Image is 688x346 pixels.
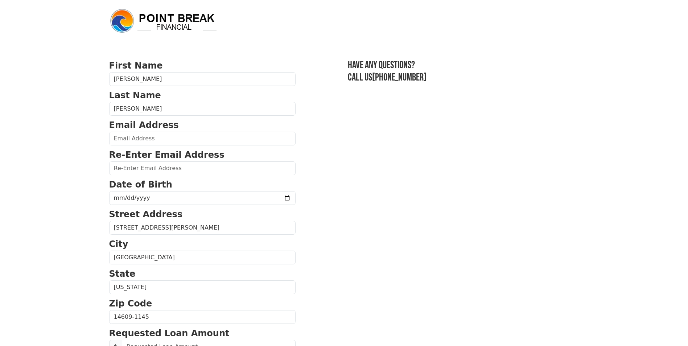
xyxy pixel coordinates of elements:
input: Street Address [109,221,296,235]
input: Re-Enter Email Address [109,161,296,175]
h3: Have any questions? [348,59,579,71]
input: Zip Code [109,310,296,324]
input: Email Address [109,132,296,145]
strong: Date of Birth [109,180,172,190]
strong: Zip Code [109,298,152,309]
strong: Re-Enter Email Address [109,150,224,160]
strong: City [109,239,128,249]
a: [PHONE_NUMBER] [372,71,427,83]
strong: Street Address [109,209,183,219]
strong: Last Name [109,90,161,100]
strong: First Name [109,61,163,71]
input: Last Name [109,102,296,116]
strong: State [109,269,136,279]
strong: Email Address [109,120,179,130]
input: First Name [109,72,296,86]
h3: Call us [348,71,579,84]
img: logo.png [109,8,218,34]
input: City [109,251,296,264]
strong: Requested Loan Amount [109,328,230,338]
